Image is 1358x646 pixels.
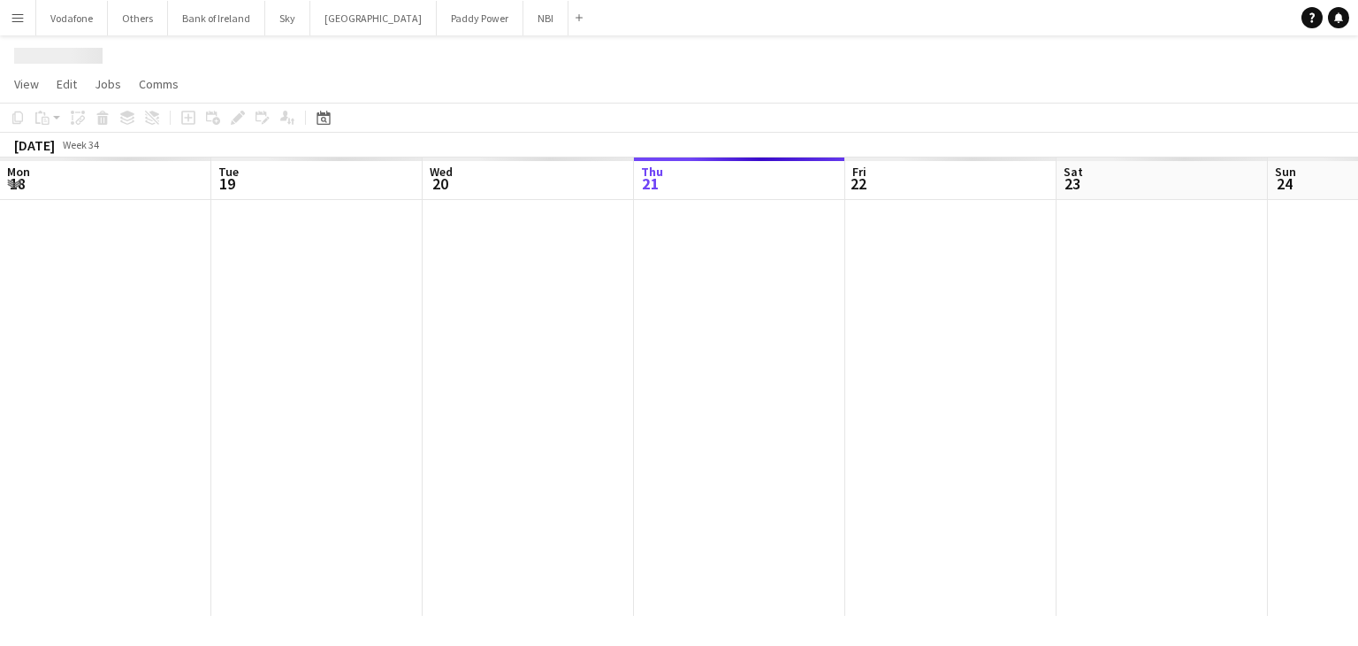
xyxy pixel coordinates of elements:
[14,76,39,92] span: View
[4,173,30,194] span: 18
[1061,173,1083,194] span: 23
[638,173,663,194] span: 21
[50,73,84,96] a: Edit
[216,173,239,194] span: 19
[523,1,568,35] button: NBI
[437,1,523,35] button: Paddy Power
[14,136,55,154] div: [DATE]
[57,76,77,92] span: Edit
[1275,164,1296,180] span: Sun
[7,164,30,180] span: Mon
[310,1,437,35] button: [GEOGRAPHIC_DATA]
[7,73,46,96] a: View
[108,1,168,35] button: Others
[168,1,265,35] button: Bank of Ireland
[132,73,186,96] a: Comms
[139,76,179,92] span: Comms
[1272,173,1296,194] span: 24
[641,164,663,180] span: Thu
[58,138,103,151] span: Week 34
[430,164,453,180] span: Wed
[850,173,866,194] span: 22
[852,164,866,180] span: Fri
[427,173,453,194] span: 20
[265,1,310,35] button: Sky
[36,1,108,35] button: Vodafone
[95,76,121,92] span: Jobs
[1064,164,1083,180] span: Sat
[88,73,128,96] a: Jobs
[218,164,239,180] span: Tue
